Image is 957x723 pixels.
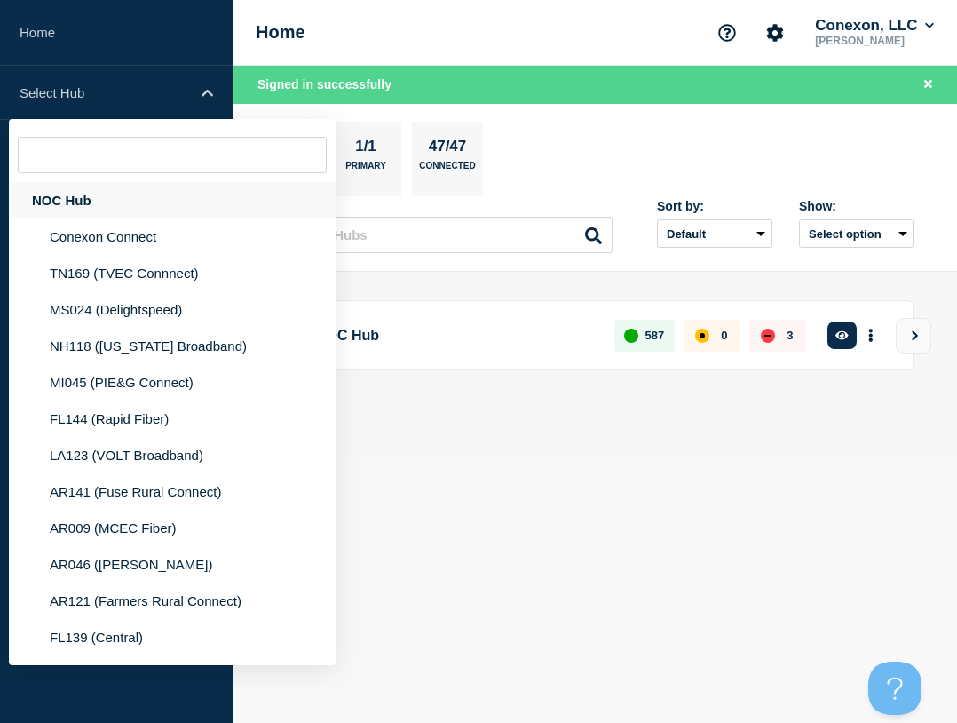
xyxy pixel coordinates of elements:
[275,217,613,253] input: Search Hubs
[868,662,921,715] iframe: Help Scout Beacon - Open
[657,219,772,248] select: Sort by
[9,218,336,255] li: Conexon Connect
[657,199,772,213] div: Sort by:
[9,437,336,473] li: LA123 (VOLT Broadband)
[9,255,336,291] li: TN169 (TVEC Connnect)
[624,329,638,343] div: up
[917,75,939,95] button: Close banner
[859,319,882,352] button: More actions
[9,655,336,707] li: IN043 ([GEOGRAPHIC_DATA] REMC Broadband)
[9,364,336,401] li: MI045 (PIE&G Connect)
[9,182,336,218] div: NOC Hub
[20,85,190,100] p: Select Hub
[419,161,475,179] p: Connected
[345,161,386,179] p: Primary
[756,14,794,52] button: Account settings
[256,22,305,43] h1: Home
[761,329,775,343] div: down
[9,583,336,619] li: AR121 (Farmers Rural Connect)
[787,329,793,342] p: 3
[811,17,937,35] button: Conexon, LLC
[9,401,336,437] li: FL144 (Rapid Fiber)
[9,510,336,546] li: AR009 (MCEC Fiber)
[316,319,594,352] p: NOC Hub
[708,14,746,52] button: Support
[9,473,336,510] li: AR141 (Fuse Rural Connect)
[695,329,709,343] div: affected
[257,77,391,91] span: Signed in successfully
[9,546,336,583] li: AR046 ([PERSON_NAME])
[799,199,914,213] div: Show:
[896,318,931,354] button: View
[9,619,336,655] li: FL139 (Central)
[645,329,665,342] p: 587
[422,138,473,161] p: 47/47
[721,329,727,342] p: 0
[9,291,336,328] li: MS024 (Delightspeed)
[9,328,336,364] li: NH118 ([US_STATE] Broadband)
[349,138,384,161] p: 1/1
[811,35,937,47] p: [PERSON_NAME]
[799,219,914,248] button: Select option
